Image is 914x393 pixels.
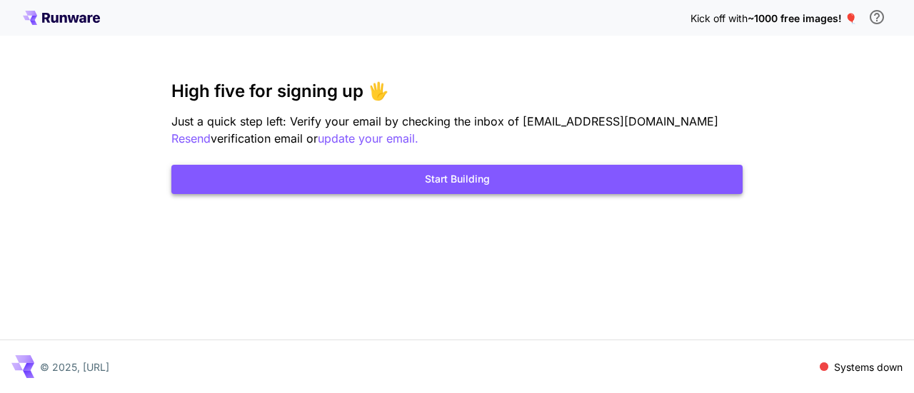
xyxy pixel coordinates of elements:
[834,359,903,374] p: Systems down
[40,359,109,374] p: © 2025, [URL]
[748,12,857,24] span: ~1000 free images! 🎈
[171,130,211,148] button: Resend
[171,165,743,194] button: Start Building
[863,3,891,31] button: In order to qualify for free credit, you need to sign up with a business email address and click ...
[171,81,743,101] h3: High five for signing up 🖐️
[171,114,718,128] span: Just a quick step left: Verify your email by checking the inbox of [EMAIL_ADDRESS][DOMAIN_NAME]
[211,131,318,146] span: verification email or
[690,12,748,24] span: Kick off with
[318,130,418,148] button: update your email.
